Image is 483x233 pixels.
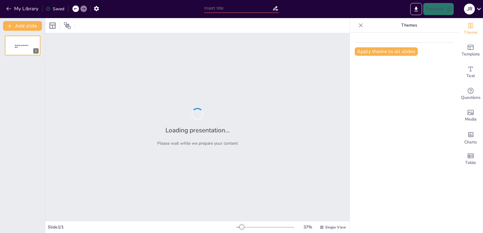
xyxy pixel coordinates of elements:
[462,51,480,58] span: Template
[459,61,483,83] div: Add text boxes
[459,18,483,40] div: Change the overall theme
[459,148,483,170] div: Add a table
[5,4,41,14] button: My Library
[464,4,475,14] div: j r
[464,3,475,15] button: j r
[465,116,477,123] span: Media
[461,94,481,101] span: Questions
[459,40,483,61] div: Add ready made slides
[48,224,236,230] div: Slide 1 / 1
[48,21,57,30] div: Layout
[466,73,475,79] span: Text
[464,29,478,36] span: Theme
[366,18,453,33] p: Themes
[5,36,40,55] div: 1
[459,105,483,127] div: Add images, graphics, shapes or video
[423,3,453,15] button: Present
[459,127,483,148] div: Add charts and graphs
[204,4,273,13] input: Insert title
[410,3,422,15] button: Export to PowerPoint
[355,47,418,56] button: Apply theme to all slides
[165,126,230,134] h2: Loading presentation...
[464,139,477,146] span: Charts
[3,21,42,31] button: Add slide
[33,48,39,54] div: 1
[465,159,476,166] span: Table
[46,6,64,12] div: Saved
[459,83,483,105] div: Get real-time input from your audience
[64,22,71,29] span: Position
[325,225,346,230] span: Single View
[300,224,315,230] div: 37 %
[157,140,238,146] p: Please wait while we prepare your content
[15,45,28,48] span: Sendsteps presentation editor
